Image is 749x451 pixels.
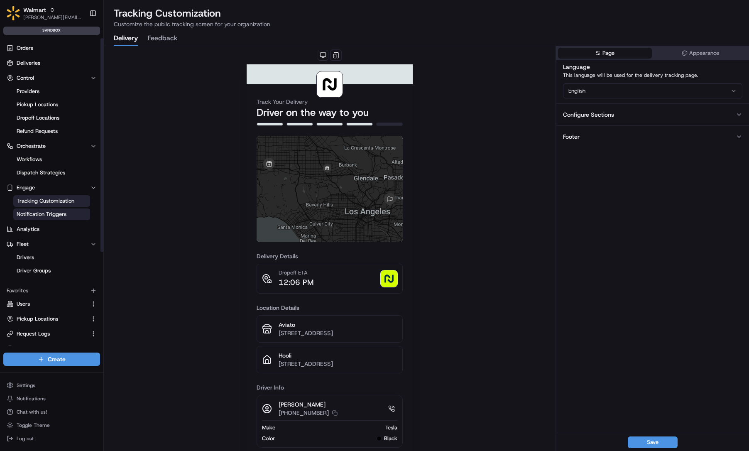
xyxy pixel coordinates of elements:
button: Walmart [23,6,46,14]
a: Workflows [13,154,90,165]
div: sandbox [3,27,100,35]
a: Request Logs [7,330,87,338]
span: Providers [17,88,39,95]
img: 1736555255976-a54dd68f-1ca7-489b-9aae-adbdc363a1c4 [8,79,23,94]
a: Tracking Customization [13,195,90,207]
span: Chat with us! [17,409,47,415]
span: Refund Requests [17,127,58,135]
span: Request Logs [17,330,50,338]
a: Drivers [13,252,90,263]
span: Tracking Customization [17,197,74,205]
span: Users [17,300,30,308]
h3: Driver Info [257,383,403,392]
button: Organization [3,342,100,355]
button: Control [3,71,100,85]
span: Pylon [83,141,100,147]
button: Fleet [3,238,100,251]
a: 📗Knowledge Base [5,117,67,132]
button: Log out [3,433,100,444]
button: Engage [3,181,100,194]
a: Refund Requests [13,125,90,137]
p: [STREET_ADDRESS] [279,329,397,337]
span: Fleet [17,240,29,248]
button: Settings [3,380,100,391]
a: Analytics [3,223,100,236]
span: Orchestrate [17,142,46,150]
div: 📗 [8,121,15,128]
label: Language [563,63,590,71]
span: Organization [17,345,47,353]
span: Black [384,435,397,442]
span: API Documentation [78,120,133,129]
span: Make [262,424,275,431]
span: Dropoff Locations [17,114,59,122]
button: Save [628,436,678,448]
a: Organization [7,345,87,353]
div: Footer [563,132,580,141]
button: Orchestrate [3,140,100,153]
div: Configure Sections [563,110,614,119]
span: Create [48,355,66,363]
span: Tesla [385,424,397,431]
span: Color [262,435,275,442]
div: We're available if you need us! [28,88,105,94]
a: Dispatch Strategies [13,167,90,179]
button: Notifications [3,393,100,404]
span: Workflows [17,156,42,163]
span: Log out [17,435,34,442]
button: Toggle Theme [3,419,100,431]
a: Users [7,300,87,308]
span: Deliveries [17,59,40,67]
p: Welcome 👋 [8,33,151,47]
button: Request Logs [3,327,100,341]
p: Aviato [279,321,397,329]
a: Notification Triggers [13,208,90,220]
p: [PERSON_NAME] [279,400,338,409]
p: Customize the public tracking screen for your organization [114,20,739,28]
p: This language will be used for the delivery tracking page. [563,72,742,78]
a: 💻API Documentation [67,117,137,132]
button: Configure Sections [556,103,749,125]
span: Notification Triggers [17,211,66,218]
span: Driver Groups [17,267,51,275]
span: Pickup Locations [17,101,58,108]
a: Orders [3,42,100,55]
button: Start new chat [141,82,151,92]
button: WalmartWalmart[PERSON_NAME][EMAIL_ADDRESS][DOMAIN_NAME] [3,3,86,23]
a: Providers [13,86,90,97]
img: photo_proof_of_delivery image [381,270,397,287]
h3: Location Details [257,304,403,312]
span: Pickup Locations [17,315,58,323]
h3: Track Your Delivery [257,98,403,106]
p: Hooli [279,351,397,360]
div: 💻 [70,121,77,128]
p: [STREET_ADDRESS] [279,360,397,368]
a: Pickup Locations [7,315,87,323]
button: Footer [556,125,749,147]
a: Pickup Locations [13,99,90,110]
div: Start new chat [28,79,136,88]
a: Driver Groups [13,265,90,277]
img: Nash [8,8,25,25]
a: Powered byPylon [59,140,100,147]
span: Knowledge Base [17,120,64,129]
span: Analytics [17,225,39,233]
div: Favorites [3,284,100,297]
span: Notifications [17,395,46,402]
button: Delivery [114,32,138,46]
button: Chat with us! [3,406,100,418]
button: Feedback [148,32,177,46]
span: Toggle Theme [17,422,50,429]
span: Drivers [17,254,34,261]
button: [PERSON_NAME][EMAIL_ADDRESS][DOMAIN_NAME] [23,14,83,21]
p: [PHONE_NUMBER] [279,409,329,417]
span: Dispatch Strategies [17,169,65,176]
a: Dropoff Locations [13,112,90,124]
button: Page [558,48,652,59]
span: Engage [17,184,35,191]
input: Got a question? Start typing here... [22,54,149,62]
h3: Delivery Details [257,252,403,260]
h2: Tracking Customization [114,7,739,20]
